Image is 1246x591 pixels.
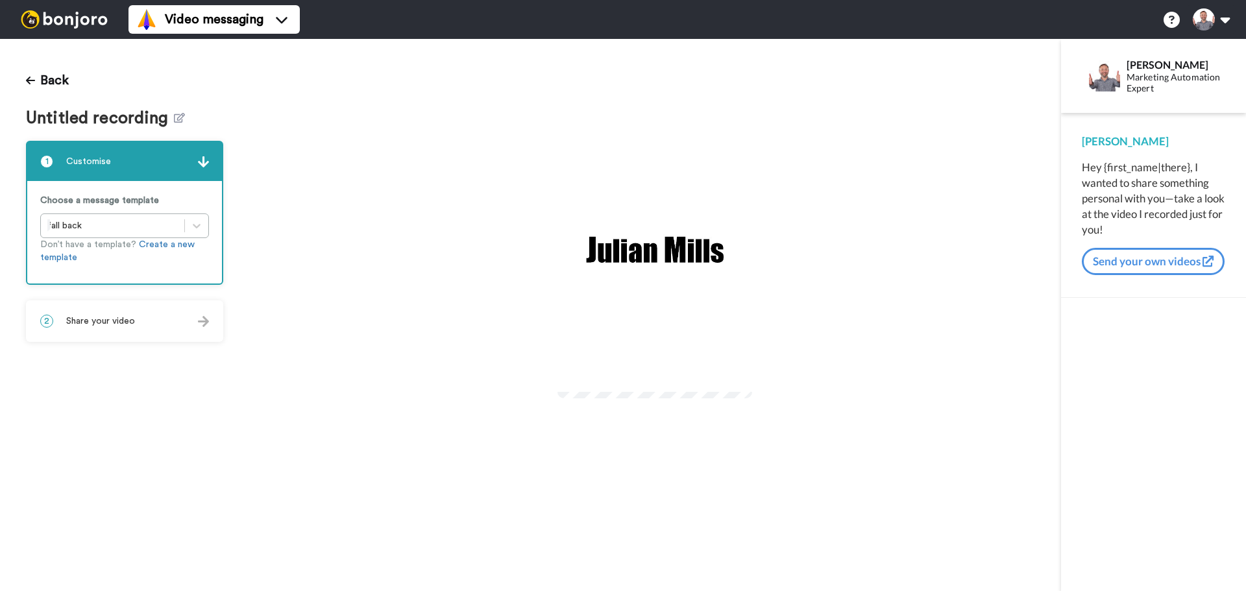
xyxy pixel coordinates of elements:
span: Untitled recording [26,109,174,128]
span: Share your video [66,315,135,328]
span: 2 [40,315,53,328]
div: [PERSON_NAME] [1082,134,1225,149]
span: 1 [40,155,53,168]
a: Create a new template [40,240,195,262]
img: bj-logo-header-white.svg [16,10,113,29]
div: 2Share your video [26,300,223,342]
div: Hey {first_name|there}, I wanted to share something personal with you—take a look at the video I ... [1082,160,1225,237]
img: vm-color.svg [136,9,157,30]
img: Full screen [727,367,740,380]
img: arrow.svg [198,316,209,327]
span: Video messaging [165,10,263,29]
p: Don’t have a template? [40,238,209,264]
div: Marketing Automation Expert [1127,72,1225,94]
p: Choose a message template [40,194,209,207]
button: Back [26,65,69,96]
img: arrow.svg [198,156,209,167]
button: Send your own videos [1082,248,1225,275]
img: f8494b91-53e0-4db8-ac0e-ddbef9ae8874 [583,228,726,271]
img: Profile Image [1089,60,1120,91]
span: Customise [66,155,111,168]
div: [PERSON_NAME] [1127,58,1225,71]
